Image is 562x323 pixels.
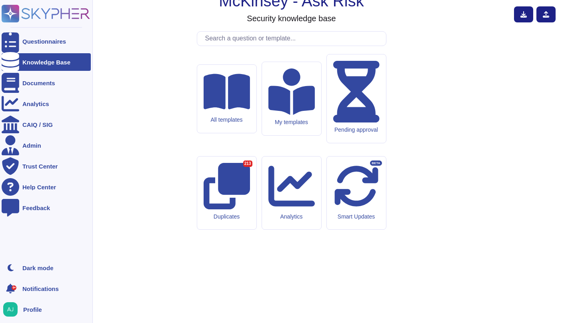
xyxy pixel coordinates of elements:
[333,126,380,133] div: Pending approval
[2,116,91,133] a: CAIQ / SIG
[3,302,18,317] img: user
[268,213,315,220] div: Analytics
[268,119,315,126] div: My templates
[22,205,50,211] div: Feedback
[2,157,91,175] a: Trust Center
[2,32,91,50] a: Questionnaires
[22,80,55,86] div: Documents
[2,136,91,154] a: Admin
[12,285,16,290] div: 9+
[22,163,58,169] div: Trust Center
[2,199,91,217] a: Feedback
[22,101,49,107] div: Analytics
[22,265,54,271] div: Dark mode
[2,95,91,112] a: Analytics
[23,307,42,313] span: Profile
[22,38,66,44] div: Questionnaires
[22,122,53,128] div: CAIQ / SIG
[22,184,56,190] div: Help Center
[204,213,250,220] div: Duplicates
[370,160,382,166] div: BETA
[247,14,336,23] h3: Security knowledge base
[2,178,91,196] a: Help Center
[22,142,41,148] div: Admin
[2,74,91,92] a: Documents
[2,53,91,71] a: Knowledge Base
[22,286,59,292] span: Notifications
[201,32,386,46] input: Search a question or template...
[204,116,250,123] div: All templates
[2,301,23,318] button: user
[333,213,380,220] div: Smart Updates
[243,160,252,167] div: 213
[22,59,70,65] div: Knowledge Base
